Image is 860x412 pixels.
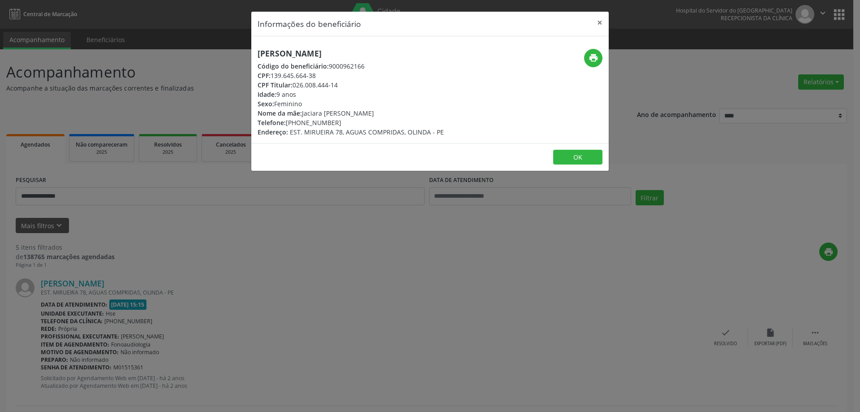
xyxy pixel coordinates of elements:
[258,18,361,30] h5: Informações do beneficiário
[258,62,329,70] span: Código do beneficiário:
[584,49,602,67] button: print
[589,53,598,63] i: print
[258,90,276,99] span: Idade:
[258,108,444,118] div: Jaciara [PERSON_NAME]
[258,81,292,89] span: CPF Titular:
[591,12,609,34] button: Close
[258,118,444,127] div: [PHONE_NUMBER]
[258,80,444,90] div: 026.008.444-14
[258,49,444,58] h5: [PERSON_NAME]
[258,90,444,99] div: 9 anos
[258,118,286,127] span: Telefone:
[553,150,602,165] button: OK
[258,100,274,108] span: Sexo:
[258,71,271,80] span: CPF:
[258,128,288,136] span: Endereço:
[290,128,444,136] span: EST. MIRUEIRA 78, AGUAS COMPRIDAS, OLINDA - PE
[258,99,444,108] div: Feminino
[258,61,444,71] div: 9000962166
[258,71,444,80] div: 139.645.664-38
[258,109,302,117] span: Nome da mãe:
